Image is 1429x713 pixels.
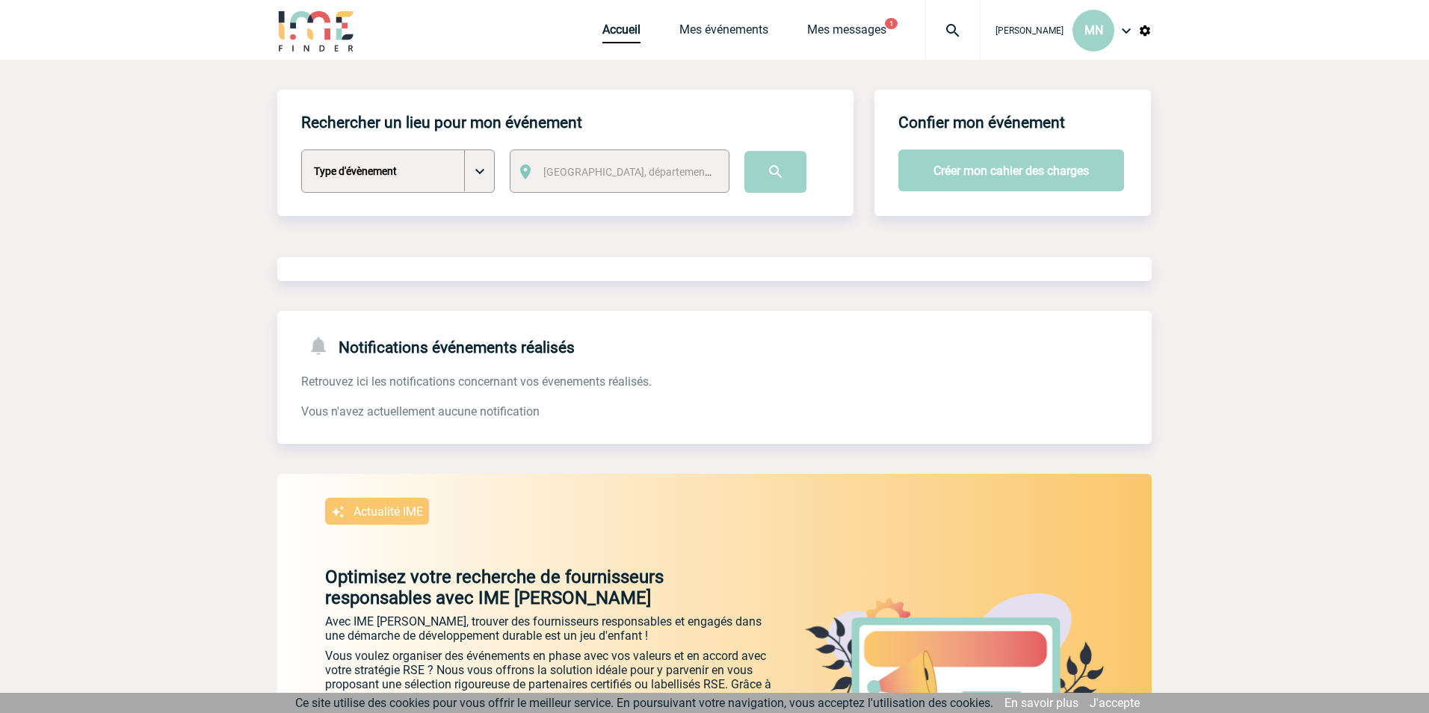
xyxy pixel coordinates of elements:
span: Retrouvez ici les notifications concernant vos évenements réalisés. [301,374,652,389]
img: IME-Finder [277,9,355,52]
a: Accueil [602,22,641,43]
h4: Notifications événements réalisés [301,335,575,356]
span: [GEOGRAPHIC_DATA], département, région... [543,166,751,178]
a: Mes messages [807,22,886,43]
a: J'accepte [1090,696,1140,710]
span: MN [1084,23,1103,37]
p: Avec IME [PERSON_NAME], trouver des fournisseurs responsables et engagés dans une démarche de dév... [325,614,774,643]
a: Mes événements [679,22,768,43]
input: Submit [744,151,806,193]
span: [PERSON_NAME] [996,25,1064,36]
h4: Rechercher un lieu pour mon événement [301,114,582,132]
button: 1 [885,18,898,29]
button: Créer mon cahier des charges [898,149,1124,191]
p: Optimisez votre recherche de fournisseurs responsables avec IME [PERSON_NAME] [277,567,774,608]
a: En savoir plus [1004,696,1078,710]
span: Ce site utilise des cookies pour vous offrir le meilleur service. En poursuivant votre navigation... [295,696,993,710]
h4: Confier mon événement [898,114,1065,132]
p: Actualité IME [354,504,423,519]
span: Vous n'avez actuellement aucune notification [301,404,540,419]
img: notifications-24-px-g.png [307,335,339,356]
